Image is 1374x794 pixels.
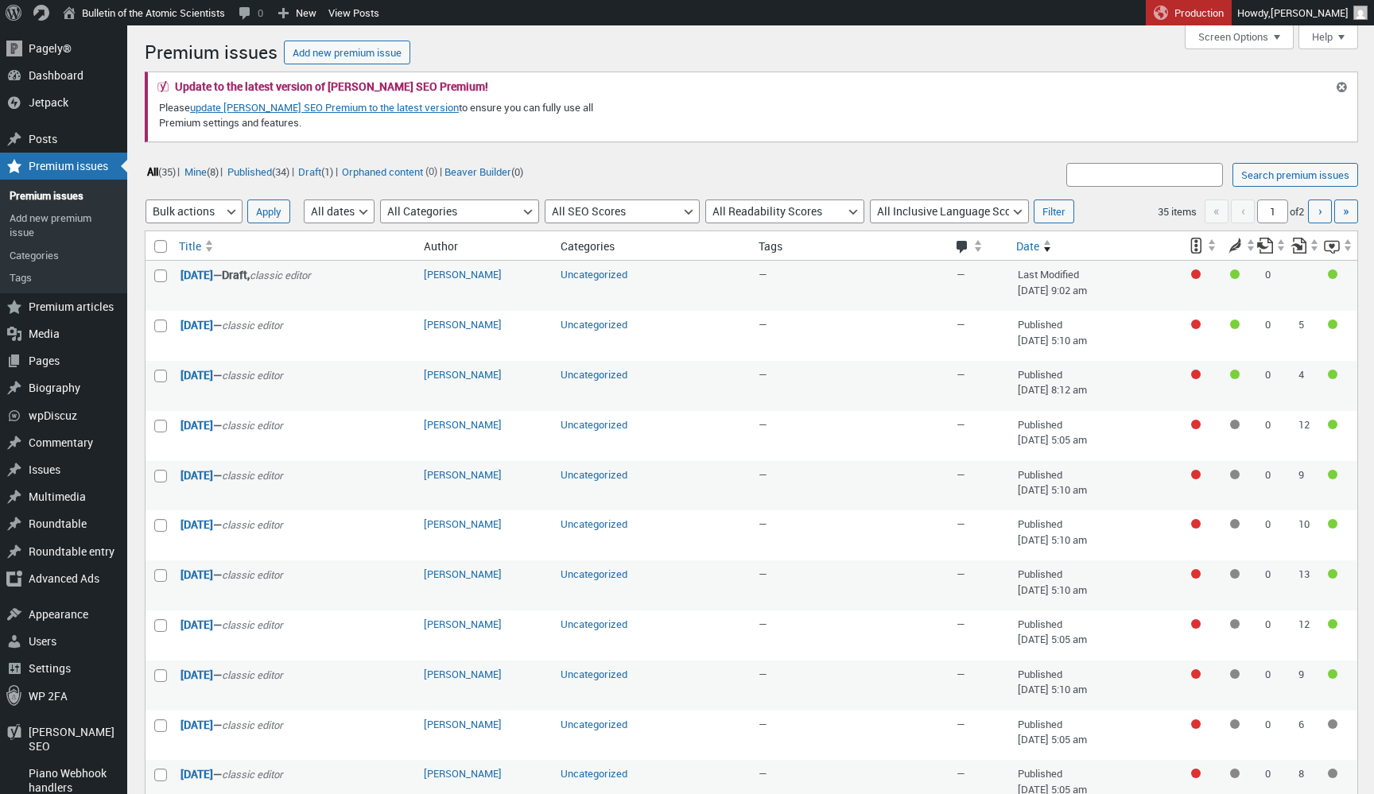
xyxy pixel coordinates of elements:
a: Draft(1) [297,162,336,180]
th: Author [416,231,553,261]
span: Date [1016,238,1039,254]
span: of [1290,204,1306,219]
strong: — [180,367,408,384]
span: Draft, [222,267,250,282]
a: All(35) [145,162,177,180]
div: Focus keyphrase not set [1191,719,1201,729]
td: 0 [1257,610,1291,660]
div: Not available [1230,719,1240,729]
div: Good [1328,619,1337,629]
span: [PERSON_NAME] [1271,6,1349,20]
strong: — [180,717,408,734]
a: Beaver Builder(0) [442,162,525,180]
span: — [759,517,767,531]
strong: — [180,567,408,583]
input: Search premium issues [1232,163,1358,187]
a: [PERSON_NAME] [424,467,502,482]
a: “September 2025” (Edit) [180,267,213,282]
td: 9 [1291,461,1324,511]
span: — [759,766,767,780]
div: Focus keyphrase not set [1191,519,1201,529]
td: Published [DATE] 8:12 am [1010,361,1179,411]
li: | [297,161,338,181]
span: classic editor [222,418,283,432]
strong: — [180,766,408,783]
a: Uncategorized [561,317,627,331]
span: — [957,667,965,681]
a: [PERSON_NAME] [424,766,502,780]
li: | [225,161,293,181]
div: Focus keyphrase not set [1191,320,1201,329]
td: 9 [1291,660,1324,711]
td: 5 [1291,311,1324,361]
div: Not available [1230,669,1240,679]
div: Focus keyphrase not set [1191,470,1201,479]
div: Good [1230,370,1240,379]
a: “July 2025” (Edit) [180,317,213,332]
a: [PERSON_NAME] [424,517,502,531]
span: — [759,617,767,631]
th: Tags [751,231,949,261]
span: — [759,267,767,281]
td: Published [DATE] 5:10 am [1010,311,1179,361]
strong: — [180,667,408,684]
div: Good [1230,269,1240,279]
a: [PERSON_NAME] [424,367,502,382]
li: | [182,161,223,181]
div: Good [1328,569,1337,579]
span: classic editor [222,668,283,682]
span: — [759,567,767,581]
span: (35) [158,164,176,178]
span: (8) [207,164,219,178]
span: — [957,367,965,382]
div: Focus keyphrase not set [1191,370,1201,379]
div: Not available [1230,569,1240,579]
a: update [PERSON_NAME] SEO Premium to the latest version [190,100,459,114]
a: [PERSON_NAME] [424,567,502,581]
td: 0 [1257,361,1291,411]
a: Uncategorized [561,267,627,281]
div: Not available [1230,519,1240,529]
a: [PERSON_NAME] [424,617,502,631]
div: Focus keyphrase not set [1191,420,1201,429]
span: — [759,417,767,432]
td: 0 [1257,311,1291,361]
th: Categories [553,231,751,261]
span: — [759,667,767,681]
span: classic editor [222,318,283,332]
span: classic editor [250,268,311,282]
a: SEO score [1179,231,1217,260]
strong: — [180,617,408,633]
div: Not available [1328,719,1337,729]
td: 13 [1291,560,1324,610]
div: Focus keyphrase not set [1191,669,1201,679]
a: Received internal links [1291,231,1320,260]
a: Outgoing internal links [1257,231,1287,260]
td: 6 [1291,711,1324,761]
div: Good [1230,320,1240,329]
a: Uncategorized [561,717,627,731]
span: — [957,717,965,731]
input: Apply [247,199,290,223]
ul: | [145,161,525,181]
a: “January 2024” (Edit) [180,766,213,781]
td: 0 [1257,560,1291,610]
span: — [957,417,965,432]
td: 0 [1257,411,1291,461]
a: Add new premium issue [284,41,410,64]
div: Focus keyphrase not set [1191,569,1201,579]
a: Uncategorized [561,617,627,631]
span: classic editor [222,618,283,632]
td: Published [DATE] 5:10 am [1010,461,1179,511]
div: Not available [1230,420,1240,429]
div: Good [1328,669,1337,679]
a: Orphaned content [340,162,425,180]
span: — [759,367,767,382]
div: Not available [1230,470,1240,479]
span: (1) [321,164,333,178]
a: Readability score [1218,231,1256,260]
a: Uncategorized [561,766,627,780]
div: Not available [1230,769,1240,778]
a: Uncategorized [561,517,627,531]
td: 12 [1291,411,1324,461]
